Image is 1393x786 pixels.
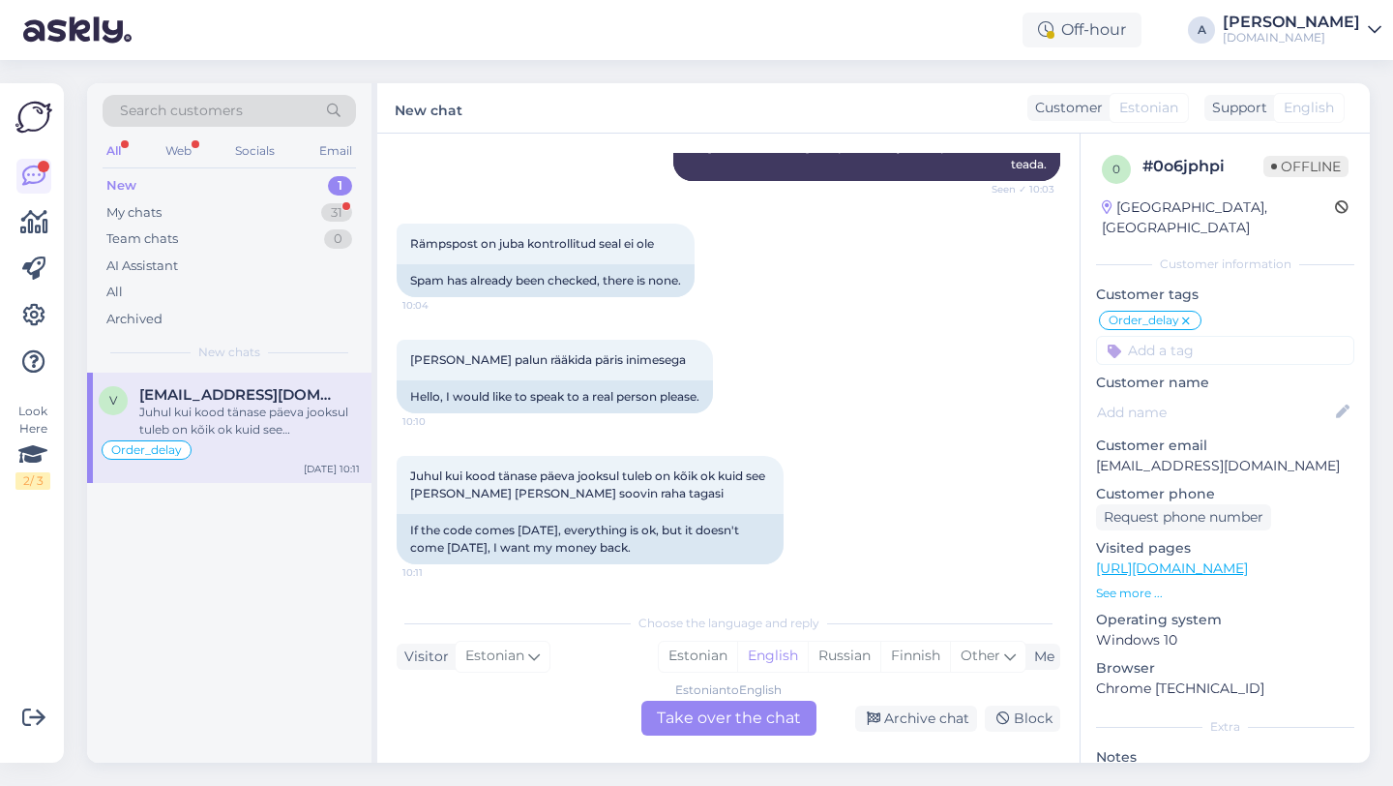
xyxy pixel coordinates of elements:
span: New chats [198,344,260,361]
span: Estonian [1119,98,1178,118]
div: 31 [321,203,352,223]
div: Take over the chat [641,701,816,736]
span: [PERSON_NAME] palun rääkida päris inimesega [410,352,686,367]
p: Browser [1096,658,1354,679]
span: Seen ✓ 10:03 [982,182,1054,196]
input: Add name [1097,402,1332,423]
div: Look Here [15,403,50,490]
span: vanessakompus949@gmail.com [139,386,341,404]
span: Order_delay [111,444,182,456]
div: Customer [1027,98,1103,118]
div: 2 / 3 [15,472,50,490]
div: AI Assistant [106,257,178,276]
span: Search customers [120,101,243,121]
span: Other [961,647,1000,664]
div: Spam has already been checked, there is none. [397,264,695,297]
div: Russian [808,642,880,671]
div: Hello, I would like to speak to a real person please. [397,380,713,413]
div: 1 [328,176,352,196]
label: New chat [395,95,462,121]
div: [PERSON_NAME] [1223,15,1360,30]
div: [GEOGRAPHIC_DATA], [GEOGRAPHIC_DATA] [1102,197,1335,238]
p: Notes [1096,747,1354,768]
p: Customer email [1096,436,1354,456]
div: Estonian to English [675,681,782,699]
div: Choose the language and reply [397,615,1060,632]
div: Visitor [397,647,449,667]
div: Request phone number [1096,504,1271,530]
p: Customer phone [1096,484,1354,504]
div: All [106,283,123,302]
span: 10:11 [402,565,475,580]
div: Archived [106,310,163,329]
div: All [103,138,125,164]
div: [DOMAIN_NAME] [1223,30,1360,45]
span: English [1284,98,1334,118]
div: Archive chat [855,706,977,732]
div: Me [1026,647,1054,667]
div: [DATE] 10:11 [304,462,360,476]
p: Customer name [1096,373,1354,393]
span: v [109,393,117,408]
input: Add a tag [1096,336,1354,365]
div: Customer information [1096,256,1354,273]
p: Operating system [1096,610,1354,630]
div: Estonian [659,642,737,671]
div: 0 [324,229,352,249]
div: Socials [231,138,279,164]
span: 10:04 [402,298,475,313]
div: Web [162,138,195,164]
span: 0 [1112,162,1120,176]
p: Chrome [TECHNICAL_ID] [1096,679,1354,699]
p: Windows 10 [1096,630,1354,650]
span: Order_delay [1109,315,1179,326]
span: Rämpspost on juba kontrollitud seal ei ole [410,236,654,251]
img: Askly Logo [15,99,52,136]
div: New [106,176,136,196]
p: [EMAIL_ADDRESS][DOMAIN_NAME] [1096,456,1354,476]
div: Block [985,706,1060,732]
div: Off-hour [1023,13,1141,47]
div: Finnish [880,642,950,671]
div: A [1188,16,1215,44]
a: [PERSON_NAME][DOMAIN_NAME] [1223,15,1381,45]
a: [URL][DOMAIN_NAME] [1096,559,1248,577]
div: English [737,642,808,671]
span: Estonian [465,646,524,667]
div: Extra [1096,718,1354,736]
div: If the code comes [DATE], everything is ok, but it doesn't come [DATE], I want my money back. [397,514,784,564]
div: My chats [106,203,162,223]
p: Visited pages [1096,538,1354,559]
div: Team chats [106,229,178,249]
p: See more ... [1096,585,1354,602]
div: Support [1204,98,1267,118]
span: Juhul kui kood tänase päeva jooksul tuleb on kõik ok kuid see [PERSON_NAME] [PERSON_NAME] soovin ... [410,469,768,500]
div: # 0o6jphpi [1142,155,1263,178]
div: Juhul kui kood tänase päeva jooksul tuleb on kõik ok kuid see [PERSON_NAME] [PERSON_NAME] soovin ... [139,404,360,438]
span: 10:10 [402,414,475,429]
p: Customer tags [1096,285,1354,305]
span: Offline [1263,156,1349,177]
div: Email [315,138,356,164]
